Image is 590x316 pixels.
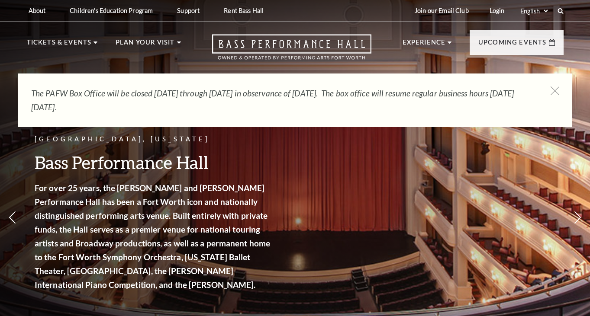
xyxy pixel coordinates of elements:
[35,151,273,173] h3: Bass Performance Hall
[29,7,46,14] p: About
[478,37,547,53] p: Upcoming Events
[27,37,92,53] p: Tickets & Events
[35,183,270,290] strong: For over 25 years, the [PERSON_NAME] and [PERSON_NAME] Performance Hall has been a Fort Worth ico...
[224,7,264,14] p: Rent Bass Hall
[116,37,175,53] p: Plan Your Visit
[519,7,549,15] select: Select:
[35,134,273,145] p: [GEOGRAPHIC_DATA], [US_STATE]
[70,7,153,14] p: Children's Education Program
[403,37,446,53] p: Experience
[31,88,514,112] em: The PAFW Box Office will be closed [DATE] through [DATE] in observance of [DATE]. The box office ...
[177,7,200,14] p: Support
